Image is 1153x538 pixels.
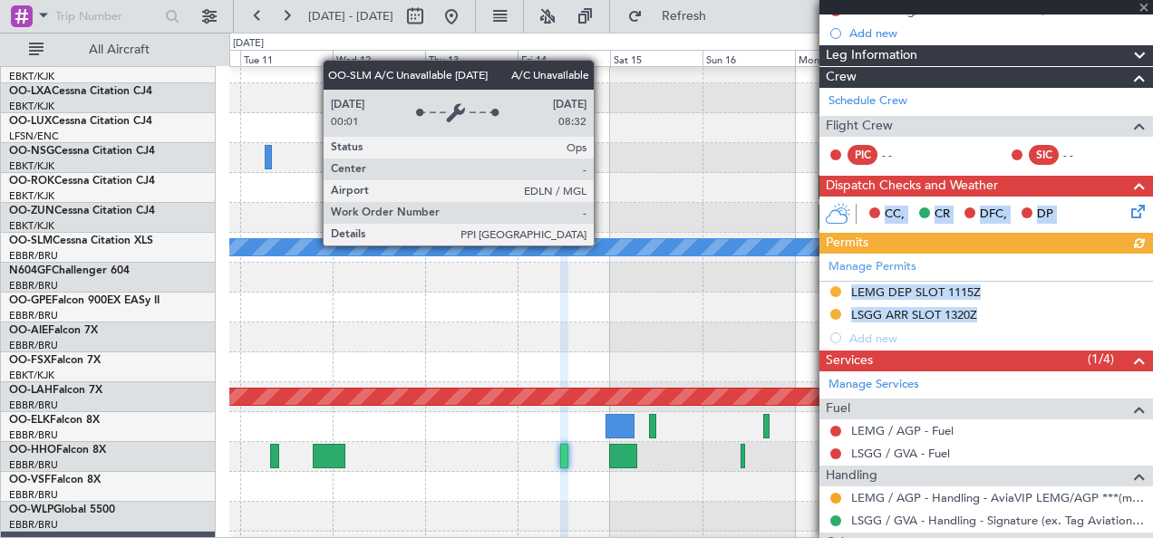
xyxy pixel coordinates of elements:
a: EBKT/KJK [9,70,54,83]
span: OO-LAH [9,385,53,396]
span: N604GF [9,265,52,276]
div: [DATE] [233,36,264,52]
span: OO-HHO [9,445,56,456]
a: LEMG / AGP - Handling - AviaVIP LEMG/AGP ***(my handling)*** [851,490,1144,505]
span: OO-ZUN [9,206,54,216]
a: OO-SLMCessna Citation XLS [9,235,153,246]
span: Refresh [646,10,722,23]
a: LEMG / AGP - Fuel [851,423,954,438]
span: [DATE] - [DATE] [308,8,393,24]
a: EBBR/BRU [9,279,58,293]
div: Mon 17 [795,50,887,66]
a: OO-LAHFalcon 7X [9,385,102,396]
span: Crew [826,67,857,88]
span: OO-ROK [9,176,54,187]
a: Schedule Crew [828,92,907,110]
span: Services [826,351,873,371]
a: N604GFChallenger 604 [9,265,130,276]
a: Manage Services [828,376,919,394]
span: OO-VSF [9,475,51,485]
a: EBBR/BRU [9,309,58,322]
a: EBBR/BRU [9,339,58,352]
span: Handling [826,466,877,486]
a: EBBR/BRU [9,428,58,442]
div: Thu 13 [425,50,518,66]
span: OO-ELK [9,415,50,426]
span: Fuel [826,399,850,419]
button: Refresh [619,2,728,31]
a: OO-LXACessna Citation CJ4 [9,86,152,97]
span: DFC, [980,206,1007,224]
a: EBKT/KJK [9,219,54,233]
span: OO-WLP [9,504,53,515]
span: OO-SLM [9,235,53,246]
div: Sat 15 [610,50,702,66]
a: EBBR/BRU [9,399,58,412]
div: Fri 14 [518,50,610,66]
span: OO-LUX [9,116,52,127]
span: OO-AIE [9,325,48,336]
span: OO-GPE [9,295,52,306]
a: EBBR/BRU [9,518,58,532]
div: Wed 12 [333,50,425,66]
div: PIC [848,145,877,165]
a: LSGG / GVA - Fuel [851,446,950,461]
span: DP [1037,206,1053,224]
a: OO-VSFFalcon 8X [9,475,101,485]
div: Sun 16 [702,50,795,66]
span: OO-LXA [9,86,52,97]
span: OO-FSX [9,355,51,366]
span: (1/4) [1088,350,1114,369]
a: OO-LUXCessna Citation CJ4 [9,116,152,127]
div: Tue 11 [240,50,333,66]
a: OO-ROKCessna Citation CJ4 [9,176,155,187]
button: All Aircraft [20,35,197,64]
a: OO-ZUNCessna Citation CJ4 [9,206,155,216]
span: Dispatch Checks and Weather [826,176,998,197]
a: LSGG / GVA - Handling - Signature (ex. Tag Aviation) LSGG / GVA [851,513,1144,528]
a: EBBR/BRU [9,249,58,263]
a: EBBR/BRU [9,458,58,472]
a: OO-GPEFalcon 900EX EASy II [9,295,160,306]
a: OO-NSGCessna Citation CJ4 [9,146,155,157]
input: Trip Number [55,3,160,30]
div: Add new [849,25,1144,41]
div: - - [882,147,923,163]
a: EBKT/KJK [9,100,54,113]
a: EBKT/KJK [9,369,54,382]
span: Flight Crew [826,116,893,137]
a: EBKT/KJK [9,159,54,173]
a: OO-AIEFalcon 7X [9,325,98,336]
span: CC, [885,206,905,224]
span: CR [935,206,950,224]
div: - - [1063,147,1104,163]
a: OO-WLPGlobal 5500 [9,504,115,515]
a: EBKT/KJK [9,189,54,203]
a: OO-HHOFalcon 8X [9,445,106,456]
span: OO-NSG [9,146,54,157]
span: All Aircraft [47,43,191,56]
span: Leg Information [826,45,917,66]
a: LFSN/ENC [9,130,59,143]
a: OO-ELKFalcon 8X [9,415,100,426]
a: EBBR/BRU [9,488,58,502]
a: OO-FSXFalcon 7X [9,355,101,366]
div: SIC [1029,145,1059,165]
